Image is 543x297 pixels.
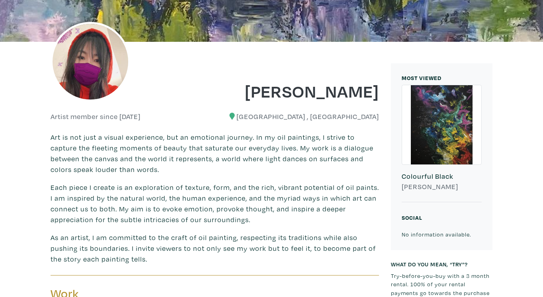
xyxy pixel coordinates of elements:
[402,74,441,82] small: MOST VIEWED
[402,172,482,181] h6: Colourful Black
[391,261,492,268] h6: What do you mean, “try”?
[221,112,379,121] h6: [GEOGRAPHIC_DATA] , [GEOGRAPHIC_DATA]
[402,214,422,221] small: Social
[51,132,379,175] p: Art is not just a visual experience, but an emotional journey. In my oil paintings, I strive to c...
[221,80,379,102] h1: [PERSON_NAME]
[402,85,482,202] a: Colourful Black [PERSON_NAME]
[51,22,130,102] img: phpThumb.php
[51,112,141,121] h6: Artist member since [DATE]
[402,182,482,191] h6: [PERSON_NAME]
[402,231,471,238] small: No information available.
[51,232,379,264] p: As an artist, I am committed to the craft of oil painting, respecting its traditions while also p...
[51,182,379,225] p: Each piece I create is an exploration of texture, form, and the rich, vibrant potential of oil pa...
